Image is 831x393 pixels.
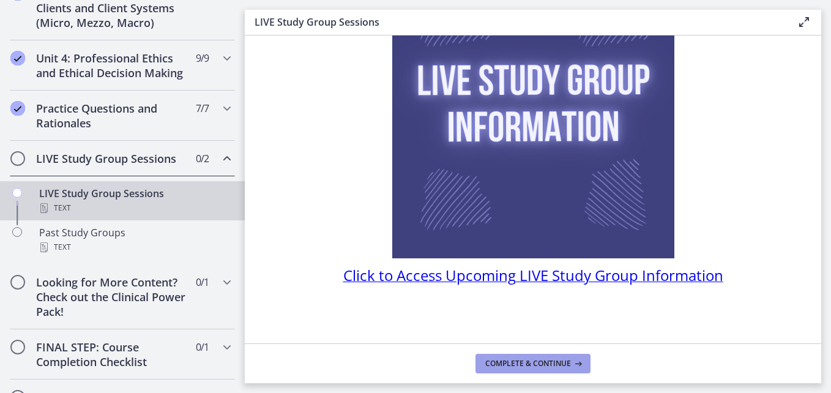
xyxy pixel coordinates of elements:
[475,354,591,373] button: Complete & continue
[196,101,209,116] span: 7 / 7
[196,275,209,290] span: 0 / 1
[196,51,209,65] span: 9 / 9
[39,240,230,255] div: Text
[39,225,230,255] div: Past Study Groups
[196,151,209,166] span: 0 / 2
[343,271,723,284] a: Click to Access Upcoming LIVE Study Group Information
[10,51,25,65] i: Completed
[39,201,230,215] div: Text
[10,101,25,116] i: Completed
[343,265,723,285] span: Click to Access Upcoming LIVE Study Group Information
[36,101,185,130] h2: Practice Questions and Rationales
[36,151,185,166] h2: LIVE Study Group Sessions
[36,51,185,80] h2: Unit 4: Professional Ethics and Ethical Decision Making
[36,340,185,369] h2: FINAL STEP: Course Completion Checklist
[196,340,209,354] span: 0 / 1
[36,275,185,319] h2: Looking for More Content? Check out the Clinical Power Pack!
[255,15,777,29] h3: LIVE Study Group Sessions
[485,359,571,369] span: Complete & continue
[39,186,230,215] div: LIVE Study Group Sessions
